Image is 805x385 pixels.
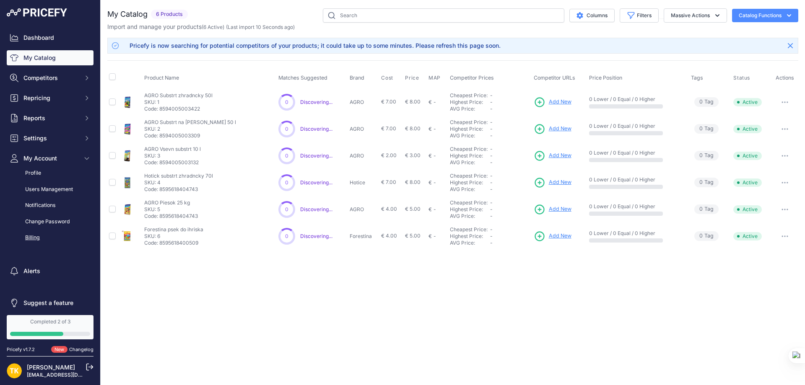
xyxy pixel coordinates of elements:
[699,125,703,133] span: 0
[534,177,571,189] a: Add New
[490,106,493,112] span: -
[350,233,378,240] p: Forestina
[151,10,188,19] span: 6 Products
[107,8,148,20] h2: My Catalog
[534,96,571,108] a: Add New
[694,97,719,107] span: Tag
[694,124,719,134] span: Tag
[144,119,236,126] p: AGRO Substrt na [PERSON_NAME] 50 l
[7,90,93,106] button: Repricing
[589,150,683,156] p: 0 Lower / 0 Equal / 0 Higher
[428,99,432,106] div: €
[405,152,421,158] span: € 3.00
[694,151,719,160] span: Tag
[490,179,493,186] span: -
[381,206,397,212] span: € 4.00
[350,206,378,213] p: AGRO
[405,206,421,212] span: € 5.00
[450,226,488,233] a: Cheapest Price:
[7,70,93,85] button: Competitors
[381,152,397,158] span: € 2.00
[7,50,93,65] a: My Catalog
[549,178,571,186] span: Add New
[699,98,703,106] span: 0
[490,92,493,98] span: -
[300,126,332,132] span: Discovering...
[732,9,798,22] button: Catalog Functions
[699,232,703,240] span: 0
[432,206,436,213] div: -
[428,75,442,81] button: MAP
[144,99,213,106] p: SKU: 1
[450,240,490,246] div: AVG Price:
[733,125,762,133] span: Active
[432,179,436,186] div: -
[285,152,288,159] span: 0
[405,179,421,185] span: € 8.00
[450,75,494,81] span: Competitor Prices
[664,8,727,23] button: Massive Actions
[691,75,703,81] span: Tags
[7,230,93,245] a: Billing
[7,182,93,197] a: Users Management
[450,126,490,132] div: Highest Price:
[534,123,571,135] a: Add New
[733,178,762,187] span: Active
[144,186,213,193] p: Code: 8595618404743
[733,75,752,81] button: Status
[350,152,378,159] p: AGRO
[428,206,432,213] div: €
[450,233,490,240] div: Highest Price:
[144,173,213,179] p: Hotick substrt zhradncky 70l
[23,154,78,163] span: My Account
[144,233,203,240] p: SKU: 6
[490,233,493,239] span: -
[490,186,493,192] span: -
[381,75,393,81] span: Cost
[490,199,493,206] span: -
[144,132,236,139] p: Code: 8594005003309
[694,178,719,187] span: Tag
[144,199,198,206] p: AGRO Piesok 25 kg
[589,203,683,210] p: 0 Lower / 0 Equal / 0 Higher
[534,150,571,162] a: Add New
[428,152,432,159] div: €
[23,114,78,122] span: Reports
[450,206,490,213] div: Highest Price:
[10,318,90,325] div: Completed 2 of 3
[428,179,432,186] div: €
[350,99,378,106] p: AGRO
[300,99,332,105] a: Discovering...
[450,159,490,166] div: AVG Price:
[405,125,421,132] span: € 8.00
[490,99,493,105] span: -
[285,126,288,132] span: 0
[776,75,794,81] span: Actions
[534,204,571,215] a: Add New
[428,75,441,81] span: MAP
[784,39,797,52] button: Close
[589,123,683,129] p: 0 Lower / 0 Equal / 0 Higher
[549,232,571,240] span: Add New
[23,134,78,142] span: Settings
[7,315,93,339] a: Completed 2 of 3
[450,92,488,98] a: Cheapest Price:
[733,232,762,240] span: Active
[549,98,571,106] span: Add New
[144,226,203,233] p: Forestina psek do ihriska
[69,346,93,352] a: Changelog
[432,233,436,240] div: -
[534,230,571,242] a: Add New
[490,240,493,246] span: -
[569,9,615,22] button: Columns
[7,30,93,310] nav: Sidebar
[490,206,493,212] span: -
[300,179,332,186] span: Discovering...
[278,75,327,81] span: Matches Suggested
[450,106,490,112] div: AVG Price:
[381,75,395,81] button: Cost
[285,206,288,213] span: 0
[694,231,719,241] span: Tag
[549,125,571,133] span: Add New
